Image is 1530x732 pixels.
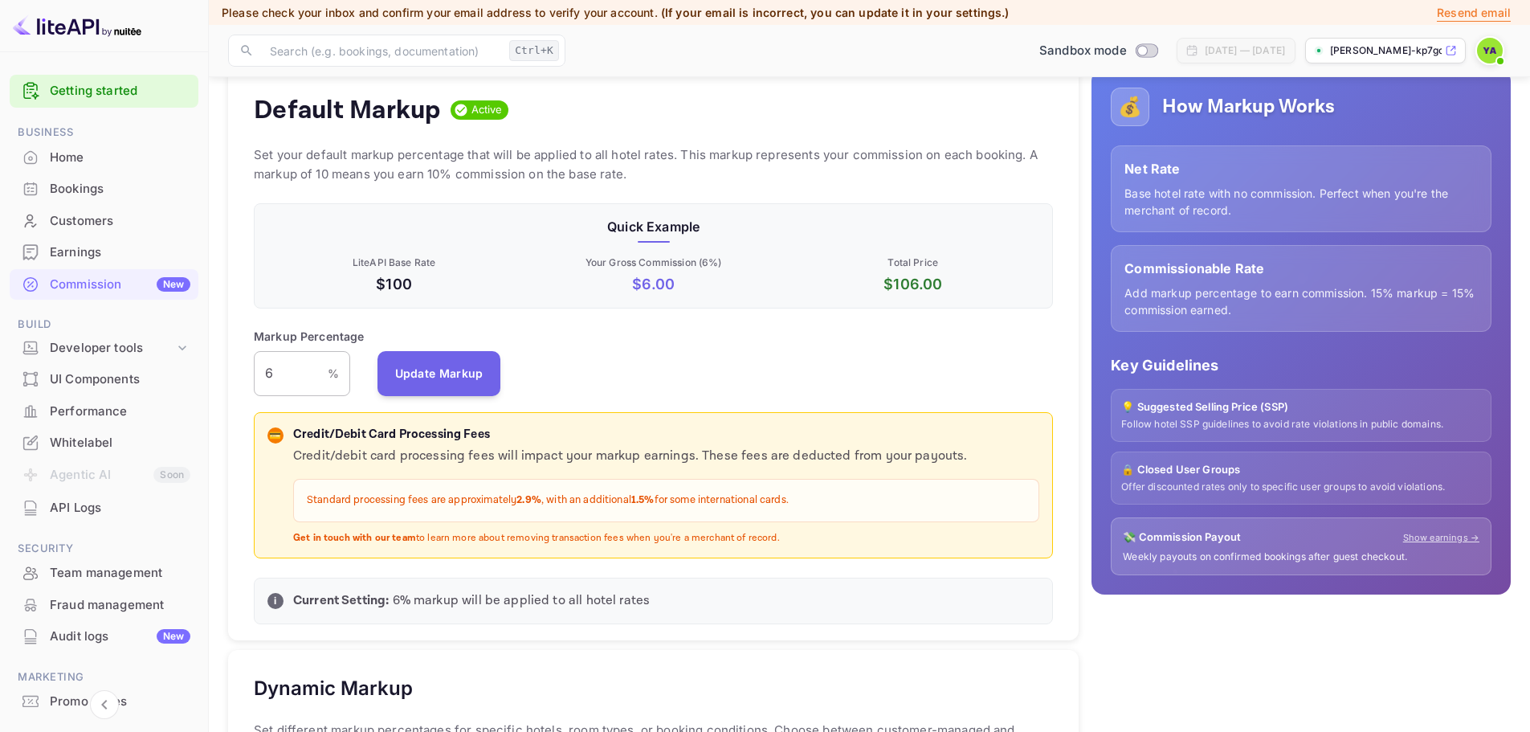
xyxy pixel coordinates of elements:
div: API Logs [10,493,198,524]
a: Show earnings → [1403,531,1479,545]
p: 6 % markup will be applied to all hotel rates [293,591,1039,611]
p: Key Guidelines [1111,354,1491,376]
p: Commissionable Rate [1124,259,1478,278]
strong: Current Setting: [293,592,389,609]
a: Getting started [50,82,190,100]
span: Sandbox mode [1039,42,1127,60]
span: Please check your inbox and confirm your email address to verify your account. [222,6,658,19]
a: API Logs [10,493,198,522]
img: Yariv Adin [1477,38,1503,63]
div: Whitelabel [10,427,198,459]
p: $ 106.00 [786,273,1039,295]
a: Performance [10,396,198,426]
div: Team management [50,564,190,583]
img: LiteAPI logo [13,13,141,39]
p: $100 [267,273,520,295]
h5: Dynamic Markup [254,676,413,701]
div: Bookings [10,174,198,205]
div: Developer tools [10,334,198,362]
span: Security [10,540,198,558]
a: Home [10,142,198,172]
h4: Default Markup [254,94,441,126]
p: Offer discounted rates only to specific user groups to avoid violations. [1121,481,1481,494]
div: Performance [50,403,190,421]
p: Credit/debit card processing fees will impact your markup earnings. These fees are deducted from ... [293,447,1039,466]
p: Quick Example [267,217,1039,236]
input: Search (e.g. bookings, documentation) [260,35,503,67]
button: Update Markup [377,351,501,396]
p: Markup Percentage [254,328,365,345]
div: API Logs [50,499,190,517]
a: Audit logsNew [10,621,198,651]
a: Customers [10,206,198,235]
strong: Get in touch with our team [293,532,416,544]
button: Collapse navigation [90,690,119,719]
span: (If your email is incorrect, you can update it in your settings.) [661,6,1010,19]
div: Earnings [50,243,190,262]
a: Bookings [10,174,198,203]
p: i [274,594,276,608]
div: Audit logsNew [10,621,198,652]
p: 🔒 Closed User Groups [1121,462,1481,478]
p: Your Gross Commission ( 6 %) [527,256,780,270]
p: 💡 Suggested Selling Price (SSP) [1121,399,1481,415]
strong: 2.9% [516,493,541,507]
p: LiteAPI Base Rate [267,256,520,270]
p: Add markup percentage to earn commission. 15% markup = 15% commission earned. [1124,284,1478,318]
div: Fraud management [50,596,190,615]
span: Active [465,102,509,118]
p: Base hotel rate with no commission. Perfect when you're the merchant of record. [1124,185,1478,219]
div: Developer tools [50,339,174,358]
div: UI Components [10,364,198,395]
div: Bookings [50,180,190,198]
div: Fraud management [10,590,198,621]
div: New [157,629,190,644]
strong: 1.5% [631,493,655,507]
input: 0 [254,351,328,396]
div: Getting started [10,75,198,108]
a: Earnings [10,237,198,267]
div: Home [10,142,198,174]
div: Promo codes [10,686,198,718]
a: Promo codes [10,686,198,716]
div: Customers [10,206,198,237]
div: Commission [50,276,190,294]
p: % [328,365,339,382]
div: Promo codes [50,693,190,711]
div: Customers [50,212,190,231]
div: Performance [10,396,198,427]
h5: How Markup Works [1162,94,1335,120]
div: Earnings [10,237,198,268]
p: Follow hotel SSP guidelines to avoid rate violations in public domains. [1121,418,1481,431]
div: Switch to Production mode [1033,42,1164,60]
div: Team management [10,558,198,589]
a: Whitelabel [10,427,198,457]
div: CommissionNew [10,269,198,301]
a: Team management [10,558,198,587]
a: Fraud management [10,590,198,620]
span: Build [10,316,198,333]
a: UI Components [10,364,198,394]
span: Business [10,124,198,141]
p: to learn more about removing transaction fees when you're a merchant of record. [293,532,1039,546]
p: 💰 [1118,92,1142,121]
div: New [157,277,190,292]
div: Home [50,149,190,167]
div: Ctrl+K [509,40,559,61]
p: 💳 [269,428,281,443]
p: Standard processing fees are approximately , with an additional for some international cards. [307,493,1026,509]
span: Marketing [10,669,198,686]
p: Net Rate [1124,159,1478,178]
p: Total Price [786,256,1039,270]
p: Resend email [1437,4,1511,22]
div: UI Components [50,370,190,389]
div: Whitelabel [50,434,190,452]
p: $ 6.00 [527,273,780,295]
p: Weekly payouts on confirmed bookings after guest checkout. [1123,550,1479,564]
p: [PERSON_NAME]-kp7go.[PERSON_NAME]... [1330,43,1442,58]
div: Audit logs [50,628,190,646]
a: CommissionNew [10,269,198,299]
p: Credit/Debit Card Processing Fees [293,426,1039,444]
div: [DATE] — [DATE] [1205,43,1285,58]
p: Set your default markup percentage that will be applied to all hotel rates. This markup represent... [254,145,1053,184]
